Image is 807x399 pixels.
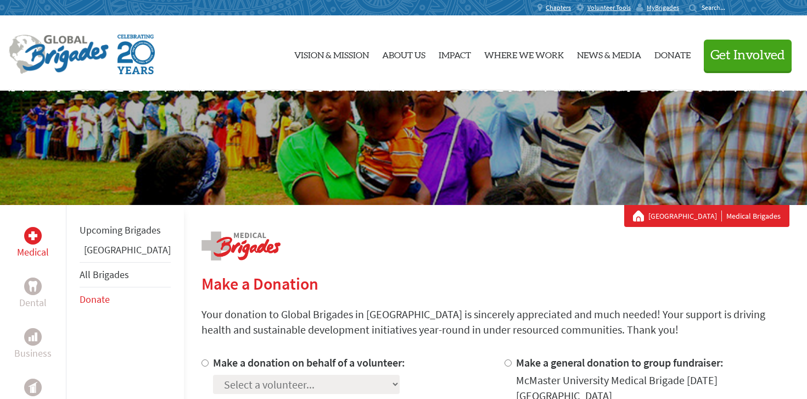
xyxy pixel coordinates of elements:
li: Guatemala [80,242,171,262]
p: Medical [17,245,49,260]
span: Get Involved [710,49,785,62]
a: DentalDental [19,278,47,311]
a: Upcoming Brigades [80,224,161,236]
div: Business [24,328,42,346]
label: Make a general donation to group fundraiser: [516,356,724,369]
a: Impact [439,25,471,82]
input: Search... [702,3,733,12]
a: All Brigades [80,268,129,281]
a: MedicalMedical [17,227,49,260]
div: Medical [24,227,42,245]
div: Public Health [24,379,42,396]
a: About Us [382,25,425,82]
a: Donate [654,25,691,82]
span: Volunteer Tools [587,3,631,12]
li: All Brigades [80,262,171,287]
a: Donate [80,293,110,306]
a: Vision & Mission [294,25,369,82]
a: [GEOGRAPHIC_DATA] [648,210,722,221]
label: Make a donation on behalf of a volunteer: [213,356,405,369]
p: Dental [19,295,47,311]
div: Dental [24,278,42,295]
img: Global Brigades Celebrating 20 Years [117,35,155,74]
a: Where We Work [484,25,564,82]
p: Business [14,346,52,361]
li: Donate [80,287,171,312]
a: BusinessBusiness [14,328,52,361]
a: News & Media [577,25,641,82]
img: logo-medical.png [201,231,281,261]
span: MyBrigades [647,3,679,12]
span: Chapters [546,3,571,12]
p: Your donation to Global Brigades in [GEOGRAPHIC_DATA] is sincerely appreciated and much needed! Y... [201,307,789,337]
img: Public Health [29,382,37,393]
img: Global Brigades Logo [9,35,109,74]
a: [GEOGRAPHIC_DATA] [84,243,171,256]
li: Upcoming Brigades [80,218,171,242]
img: Dental [29,281,37,291]
img: Medical [29,231,37,240]
img: Business [29,332,37,341]
button: Get Involved [704,40,792,71]
div: Medical Brigades [633,210,781,221]
h2: Make a Donation [201,274,789,293]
